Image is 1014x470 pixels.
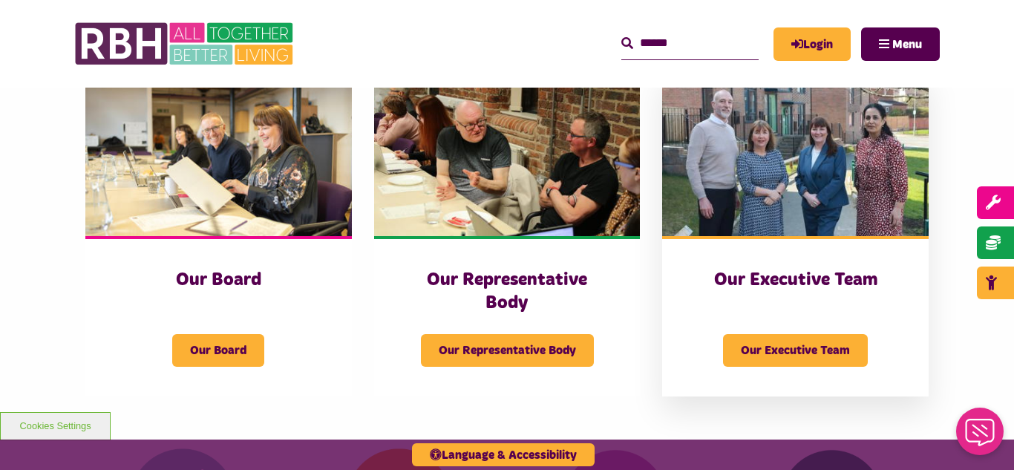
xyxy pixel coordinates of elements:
[723,334,868,367] span: Our Executive Team
[374,70,641,236] img: Rep Body
[404,269,611,315] h3: Our Representative Body
[172,334,264,367] span: Our Board
[692,269,899,292] h3: Our Executive Team
[621,27,759,59] input: Search
[115,269,322,292] h3: Our Board
[74,15,297,73] img: RBH
[374,70,641,396] a: Our Representative Body Our Representative Body
[892,39,922,50] span: Menu
[861,27,940,61] button: Navigation
[85,70,352,396] a: Our Board Our Board
[421,334,594,367] span: Our Representative Body
[85,70,352,236] img: RBH Board 1
[947,403,1014,470] iframe: Netcall Web Assistant for live chat
[662,70,929,396] a: Our Executive Team Our Executive Team
[773,27,851,61] a: MyRBH
[662,70,929,236] img: RBH Executive Team
[412,443,595,466] button: Language & Accessibility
